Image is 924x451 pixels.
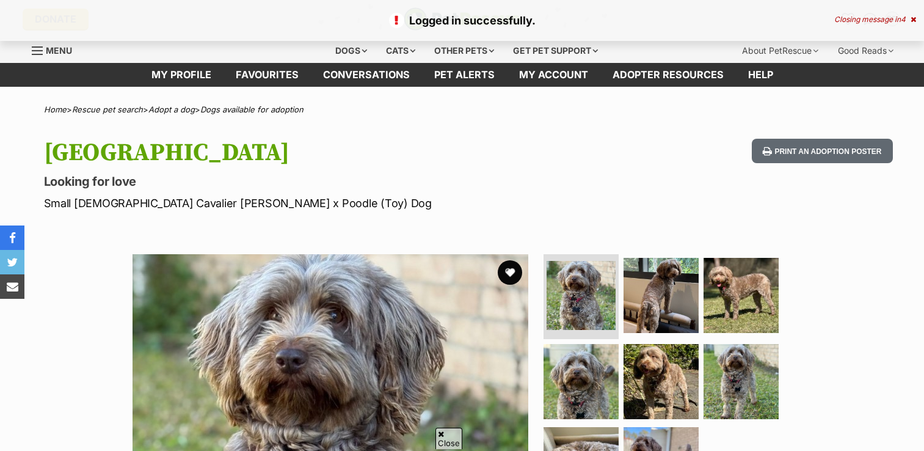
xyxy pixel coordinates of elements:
[624,344,699,419] img: Photo of Brooklyn
[148,105,195,114] a: Adopt a dog
[504,38,606,63] div: Get pet support
[704,344,779,419] img: Photo of Brooklyn
[829,38,902,63] div: Good Reads
[834,15,916,24] div: Closing message in
[46,45,72,56] span: Menu
[733,38,827,63] div: About PetRescue
[311,63,422,87] a: conversations
[377,38,424,63] div: Cats
[224,63,311,87] a: Favourites
[13,105,911,114] div: > > >
[901,15,906,24] span: 4
[327,38,376,63] div: Dogs
[752,139,892,164] button: Print an adoption poster
[435,428,462,449] span: Close
[600,63,736,87] a: Adopter resources
[704,258,779,333] img: Photo of Brooklyn
[44,173,561,190] p: Looking for love
[44,105,67,114] a: Home
[426,38,503,63] div: Other pets
[44,195,561,211] p: Small [DEMOGRAPHIC_DATA] Cavalier [PERSON_NAME] x Poodle (Toy) Dog
[624,258,699,333] img: Photo of Brooklyn
[547,261,616,330] img: Photo of Brooklyn
[544,344,619,419] img: Photo of Brooklyn
[72,105,143,114] a: Rescue pet search
[736,63,785,87] a: Help
[507,63,600,87] a: My account
[32,38,81,61] a: Menu
[44,139,561,167] h1: [GEOGRAPHIC_DATA]
[422,63,507,87] a: Pet alerts
[498,260,522,285] button: favourite
[12,12,912,29] p: Logged in successfully.
[139,63,224,87] a: My profile
[200,105,304,114] a: Dogs available for adoption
